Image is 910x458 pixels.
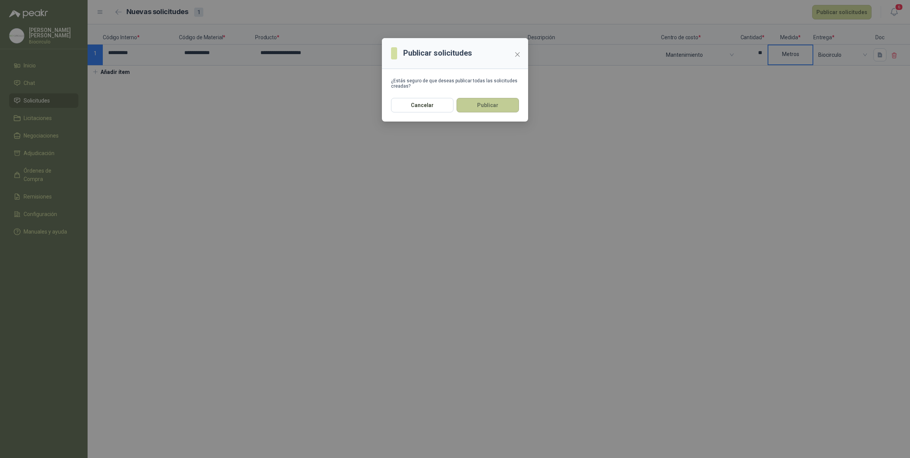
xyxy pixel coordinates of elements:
h3: Publicar solicitudes [403,47,472,59]
button: Close [511,48,524,61]
div: ¿Estás seguro de que deseas publicar todas las solicitudes creadas? [391,78,519,89]
button: Publicar [457,98,519,112]
button: Cancelar [391,98,453,112]
span: close [514,51,520,58]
